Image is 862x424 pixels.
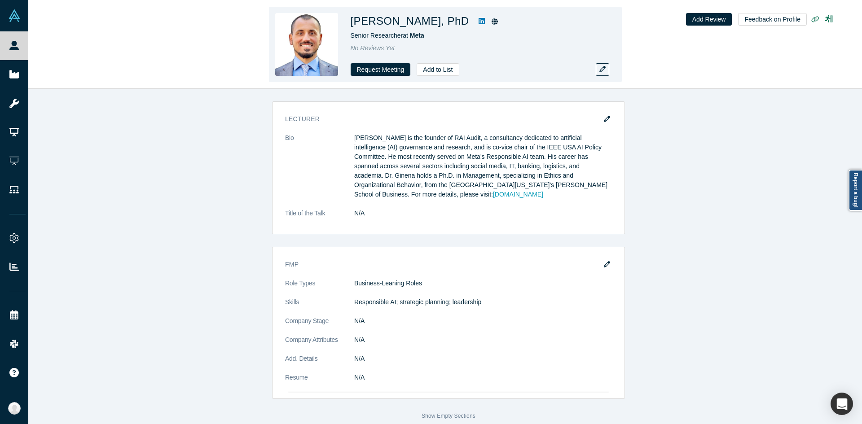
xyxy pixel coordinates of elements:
a: Report a bug! [849,170,862,211]
dd: Business-Leaning Roles [354,279,612,288]
h3: Lecturer [285,114,599,124]
p: [PERSON_NAME] is the founder of RAI Audit, a consultancy dedicated to artificial intelligence (AI... [354,133,612,199]
dt: Bio [285,133,354,209]
button: Feedback on Profile [738,13,807,26]
img: Anna Sanchez's Account [8,402,21,415]
dt: Company Stage [285,316,354,335]
dt: Skills [285,297,354,316]
span: Senior Researcher at [351,32,424,39]
a: [DOMAIN_NAME] [493,191,543,198]
button: Request Meeting [351,63,411,76]
dt: Company Attributes [285,335,354,354]
button: Add Review [686,13,732,26]
img: Alchemist Vault Logo [8,9,21,22]
a: Meta [410,32,424,39]
dd: N/A [354,373,612,382]
dd: N/A [354,209,612,218]
dt: Title of the Talk [285,209,354,227]
dt: Role Types [285,279,354,297]
dd: N/A [354,335,612,345]
img: Karim Ginena, PhD's Profile Image [275,13,338,76]
button: Show Empty Sections [422,413,475,419]
dd: N/A [354,316,612,326]
dd: N/A [354,354,612,363]
dt: Resume [285,373,354,392]
h3: FMP [285,260,599,269]
dt: Add. Details [285,354,354,373]
p: Responsible AI; strategic planning; leadership [354,297,612,307]
h1: [PERSON_NAME], PhD [351,13,469,29]
span: No Reviews Yet [351,44,395,52]
button: Add to List [417,63,459,76]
